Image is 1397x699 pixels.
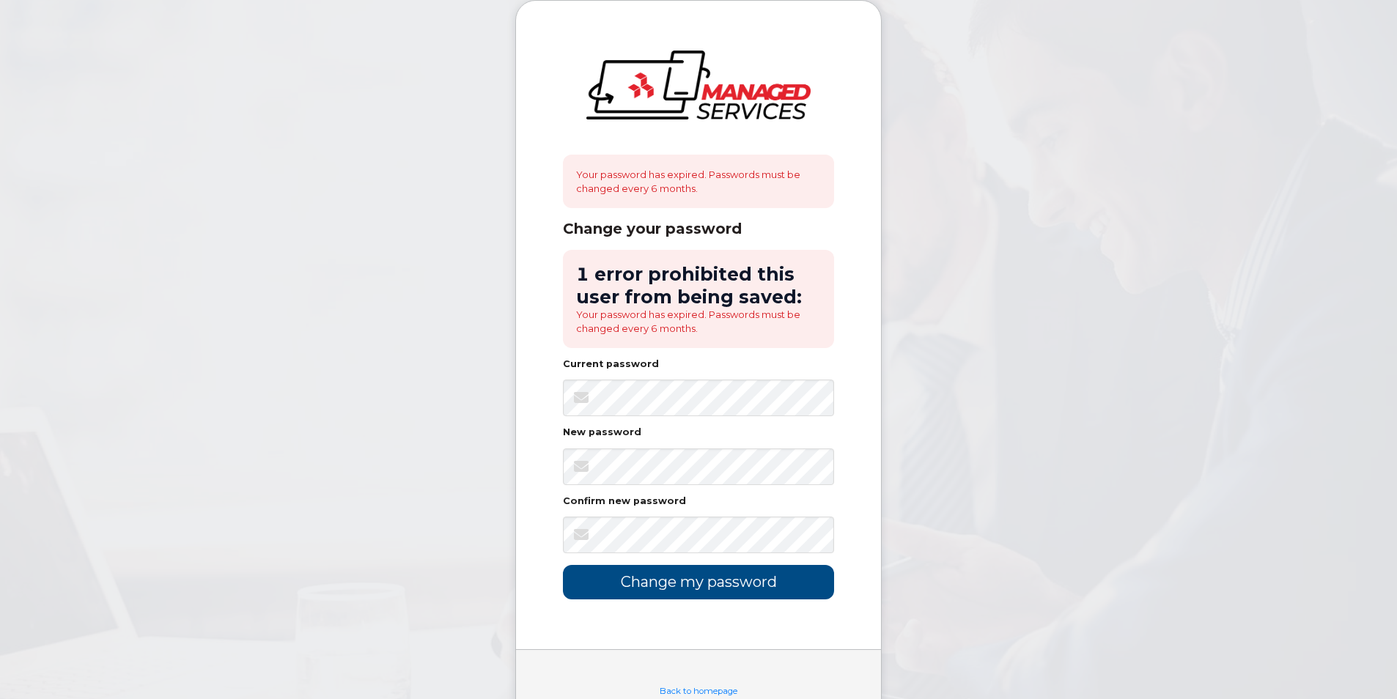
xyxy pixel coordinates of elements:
h2: 1 error prohibited this user from being saved: [576,263,821,308]
img: logo-large.png [586,51,811,119]
label: Confirm new password [563,497,686,506]
label: New password [563,428,641,437]
a: Back to homepage [660,686,737,696]
div: Change your password [563,220,834,238]
label: Current password [563,360,659,369]
input: Change my password [563,565,834,599]
div: Your password has expired. Passwords must be changed every 6 months. [563,155,834,208]
li: Your password has expired. Passwords must be changed every 6 months. [576,308,821,335]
